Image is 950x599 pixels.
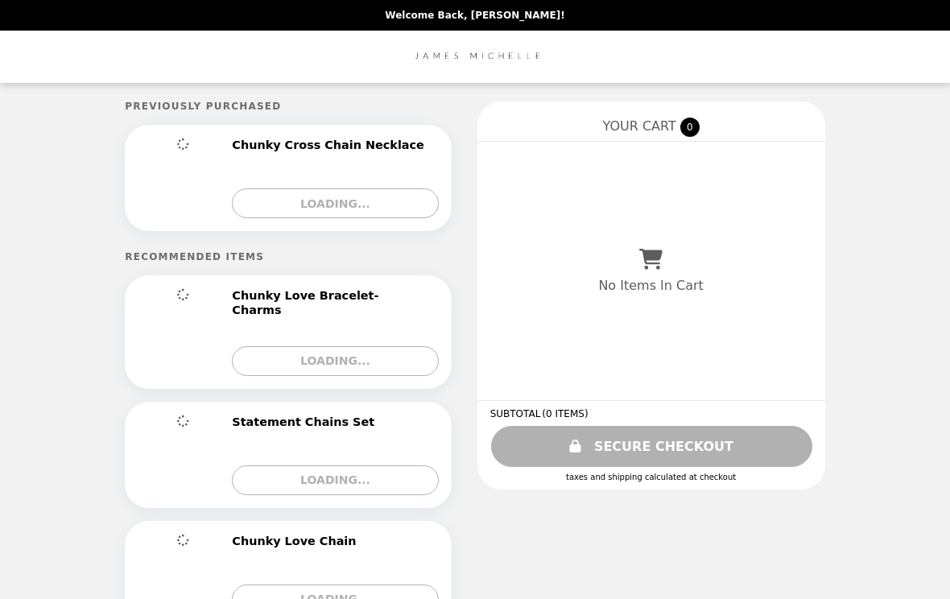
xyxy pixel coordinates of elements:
h2: Chunky Cross Chain Necklace [232,138,431,152]
span: ( 0 ITEMS ) [542,408,588,419]
h2: Chunky Love Chain [232,534,362,548]
span: 0 [680,118,700,137]
span: SUBTOTAL [490,408,543,419]
h5: Previously Purchased [125,101,451,112]
img: Brand Logo [407,40,543,73]
p: Welcome Back, [PERSON_NAME]! [385,10,564,21]
div: Taxes and Shipping calculated at checkout [490,473,812,481]
h2: Chunky Love Bracelet- Charms [232,288,434,318]
h5: Recommended Items [125,251,451,262]
span: YOUR CART [603,118,676,134]
p: No Items In Cart [598,278,703,293]
h2: Statement Chains Set [232,415,381,429]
